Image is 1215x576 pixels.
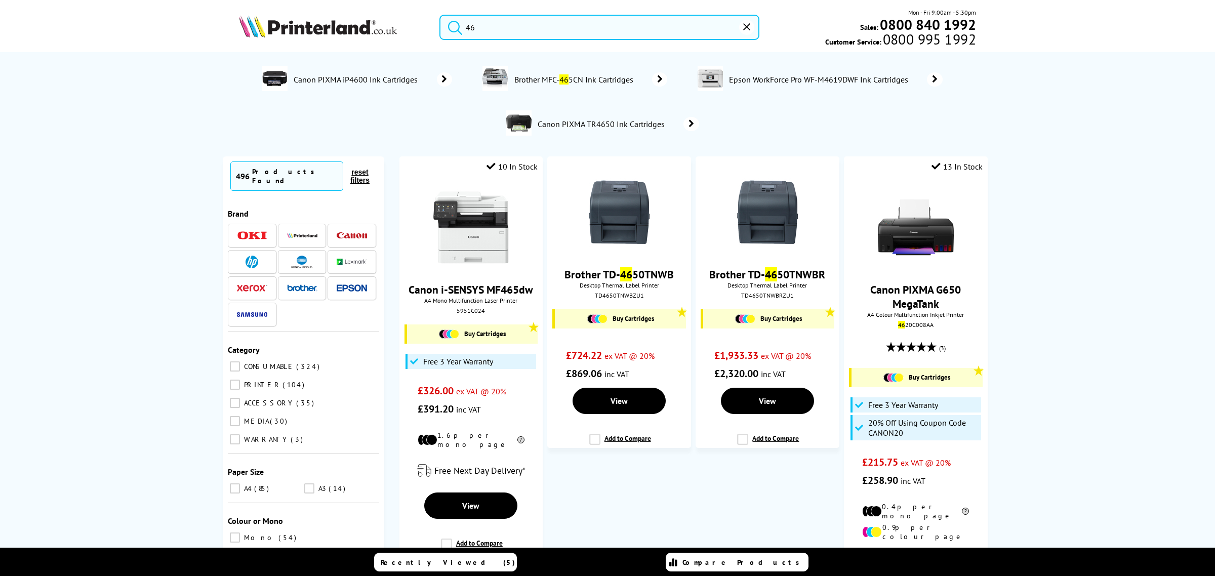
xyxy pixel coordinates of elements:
img: Brother [287,284,317,292]
img: Brother-TD4650TNWBZU1-Small.jpg [581,174,657,250]
img: Cartridges [883,373,904,382]
li: 0.9p per colour page [862,523,969,541]
span: Desktop Thermal Label Printer [701,281,834,289]
span: £1,933.33 [714,349,758,362]
img: MFC465CN-conspage.jpg [482,66,508,91]
a: Canon PIXMA TR4650 Ink Cartridges [537,110,699,138]
img: Printerland Logo [239,15,397,37]
span: 324 [296,362,322,371]
span: Epson WorkForce Pro WF-M4619DWF Ink Cartridges [728,74,912,85]
li: 1.6p per mono page [418,431,524,449]
img: Cartridges [735,314,755,323]
mark: 46 [559,74,569,85]
div: Products Found [252,167,338,185]
img: Canon-i-SENSYS-MF465dw-Front-Small.jpg [433,189,509,265]
input: Mono 54 [230,532,240,543]
input: WARRANTY 3 [230,434,240,444]
span: £2,320.00 [714,367,758,380]
span: 3 [291,435,305,444]
div: TD4650TNWBZU1 [555,292,683,299]
span: £391.20 [418,402,454,416]
span: View [462,501,479,511]
span: Colour or Mono [228,516,283,526]
a: 0800 840 1992 [878,20,976,29]
img: iP4600-conspage.jpg [262,66,288,91]
span: 0800 995 1992 [881,34,976,44]
input: MEDIA 30 [230,416,240,426]
span: £258.90 [862,474,898,487]
span: ex VAT @ 20% [604,351,655,361]
a: Canon PIXMA G650 MegaTank [870,282,961,311]
span: 14 [329,484,348,493]
span: ex VAT @ 20% [761,351,811,361]
img: TR4650-deptimage.jpg [506,110,532,136]
a: Epson WorkForce Pro WF-M4619DWF Ink Cartridges [728,66,943,93]
span: Sales: [860,22,878,32]
label: Add to Compare [589,434,651,453]
span: A4 Colour Multifunction Inkjet Printer [849,311,982,318]
span: WARRANTY [241,435,290,444]
span: Free 3 Year Warranty [868,400,938,410]
a: Buy Cartridges [412,330,533,339]
span: 20% Off Using Coupon Code CANON20 [868,418,979,438]
span: Brother MFC- 5CN Ink Cartridges [513,74,637,85]
mark: 46 [620,267,632,281]
div: 13 In Stock [931,161,983,172]
li: 0.4p per mono page [862,502,969,520]
span: Brand [228,209,249,219]
mark: 46 [898,321,905,328]
span: Desktop Thermal Label Printer [552,281,685,289]
span: Paper Size [228,467,264,477]
span: Free Next Day Delivery* [434,465,525,476]
span: A4 Mono Multifunction Laser Printer [404,297,538,304]
span: £869.06 [566,367,602,380]
label: Add to Compare [737,434,799,453]
a: Brother TD-4650TNWBR [709,267,825,281]
a: Brother MFC-465CN Ink Cartridges [513,66,667,93]
b: 0800 840 1992 [880,15,976,34]
span: View [759,396,776,406]
a: Printerland Logo [239,15,427,39]
img: Lexmark [337,259,367,265]
a: Buy Cartridges [708,314,829,323]
img: Printerland [287,233,317,238]
a: Buy Cartridges [857,373,977,382]
div: 10 In Stock [487,161,538,172]
span: View [611,396,628,406]
img: Cartridges [439,330,459,339]
span: ex VAT @ 20% [456,386,506,396]
img: Samsung [237,312,267,317]
button: reset filters [343,168,377,185]
span: Mon - Fri 9:00am - 5:30pm [908,8,976,17]
span: Compare Products [682,558,805,567]
span: inc VAT [761,369,786,379]
label: Add to Compare [441,539,503,558]
img: OKI [237,231,267,240]
span: ACCESSORY [241,398,295,407]
img: Xerox [237,284,267,292]
span: inc VAT [604,369,629,379]
div: modal_delivery [404,457,538,485]
span: (3) [939,339,946,358]
input: CONSUMABLE 324 [230,361,240,372]
span: Canon PIXMA iP4600 Ink Cartridges [293,74,422,85]
input: A4 85 [230,483,240,493]
img: Epson [337,284,367,292]
span: A4 [241,484,253,493]
span: Buy Cartridges [464,330,506,338]
span: 85 [254,484,271,493]
span: 104 [282,380,307,389]
a: View [424,492,517,519]
div: TD4650TNWBRZU1 [703,292,831,299]
a: Brother TD-4650TNWB [564,267,674,281]
span: Mono [241,533,277,542]
a: Buy Cartridges [560,314,680,323]
div: 5951C024 [407,307,535,314]
a: Recently Viewed (5) [374,553,517,571]
span: ex VAT @ 20% [901,458,951,468]
img: Cartridges [587,314,607,323]
span: A3 [316,484,328,493]
span: 54 [278,533,299,542]
input: Search product or brand [439,15,759,40]
span: inc VAT [901,476,925,486]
